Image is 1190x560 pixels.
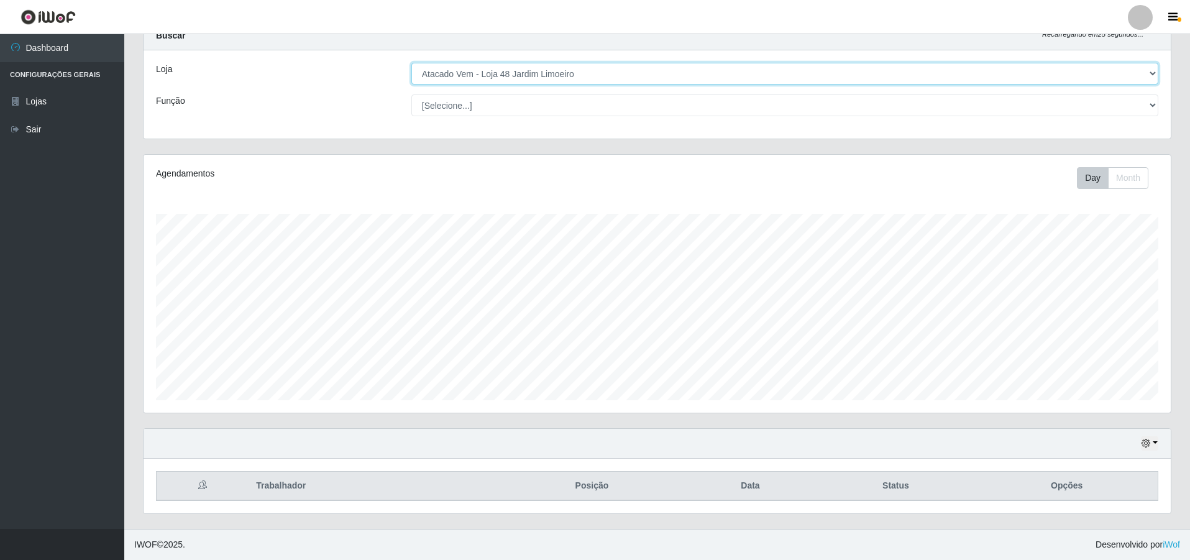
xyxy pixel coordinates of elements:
strong: Buscar [156,30,185,40]
button: Month [1108,167,1148,189]
span: IWOF [134,539,157,549]
div: First group [1077,167,1148,189]
div: Toolbar with button groups [1077,167,1158,189]
button: Day [1077,167,1109,189]
th: Status [815,472,976,501]
span: © 2025 . [134,538,185,551]
img: CoreUI Logo [21,9,76,25]
label: Função [156,94,185,108]
span: Desenvolvido por [1096,538,1180,551]
a: iWof [1163,539,1180,549]
label: Loja [156,63,172,76]
th: Posição [498,472,685,501]
i: Recarregando em 25 segundos... [1042,30,1143,38]
th: Opções [976,472,1158,501]
th: Trabalhador [249,472,498,501]
th: Data [685,472,816,501]
div: Agendamentos [156,167,563,180]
